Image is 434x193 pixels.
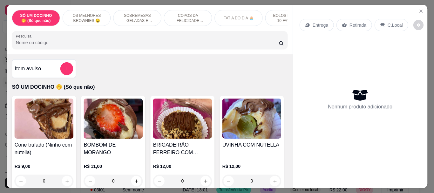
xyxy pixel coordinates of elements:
[84,99,143,139] img: product-image
[16,40,279,46] input: Pesquisa
[413,20,424,30] button: decrease-product-quantity
[349,22,366,28] p: Retirada
[15,141,74,156] h4: Cone trufado (Ninho com nutella)
[223,16,254,21] p: FATIA DO DIA 🧁
[271,13,308,23] p: BOLOS INTEIROS 10 FATIAS 🥳
[222,141,281,149] h4: UVINHA COM NUTELLA
[223,176,234,186] button: decrease-product-quantity
[153,163,212,169] p: R$ 12,00
[12,83,287,91] p: SÓ UM DOCINHO 🤭 (Só que não)
[62,176,72,186] button: increase-product-quantity
[169,13,207,23] p: COPOS DA FELICIDADE VICIANTES 💕
[17,13,55,23] p: SÓ UM DOCINHO 🤭 (Só que não)
[416,6,426,17] button: Close
[200,176,211,186] button: increase-product-quantity
[312,22,328,28] p: Entrega
[153,99,212,139] img: product-image
[222,99,281,139] img: product-image
[84,163,143,169] p: R$ 11,00
[16,176,26,186] button: decrease-product-quantity
[15,65,41,72] h4: Item avulso
[153,141,212,156] h4: BRIGADEIRÃO FERREIRO COM [PERSON_NAME]
[222,163,281,169] p: R$ 12,00
[119,13,156,23] p: SOBREMESAS GELADAS E CREMOSAS 🤩
[15,99,74,139] img: product-image
[84,141,143,156] h4: BOMBOM DE MORANGO
[387,22,403,28] p: C.Local
[270,176,280,186] button: increase-product-quantity
[85,176,95,186] button: decrease-product-quantity
[16,33,34,39] label: Pesquisa
[154,176,165,186] button: decrease-product-quantity
[15,163,74,169] p: R$ 9,00
[68,13,105,23] p: OS MELHORES BROWNIES 🤤
[131,176,141,186] button: increase-product-quantity
[328,103,392,111] p: Nenhum produto adicionado
[60,62,73,75] button: add-separate-item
